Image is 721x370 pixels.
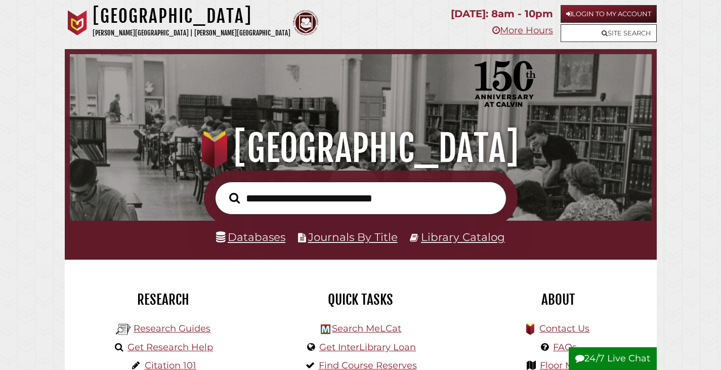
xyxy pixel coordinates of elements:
[65,10,90,35] img: Calvin University
[270,291,452,308] h2: Quick Tasks
[539,323,589,334] a: Contact Us
[216,230,285,243] a: Databases
[93,5,290,27] h1: [GEOGRAPHIC_DATA]
[116,322,131,337] img: Hekman Library Logo
[421,230,505,243] a: Library Catalog
[308,230,398,243] a: Journals By Title
[224,190,245,207] button: Search
[451,5,553,23] p: [DATE]: 8am - 10pm
[561,24,657,42] a: Site Search
[319,342,416,353] a: Get InterLibrary Loan
[561,5,657,23] a: Login to My Account
[134,323,210,334] a: Research Guides
[321,324,330,334] img: Hekman Library Logo
[332,323,401,334] a: Search MeLCat
[128,342,213,353] a: Get Research Help
[80,126,641,171] h1: [GEOGRAPHIC_DATA]
[229,192,240,204] i: Search
[467,291,649,308] h2: About
[93,27,290,39] p: [PERSON_NAME][GEOGRAPHIC_DATA] | [PERSON_NAME][GEOGRAPHIC_DATA]
[72,291,255,308] h2: Research
[492,25,553,36] a: More Hours
[293,10,318,35] img: Calvin Theological Seminary
[553,342,577,353] a: FAQs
